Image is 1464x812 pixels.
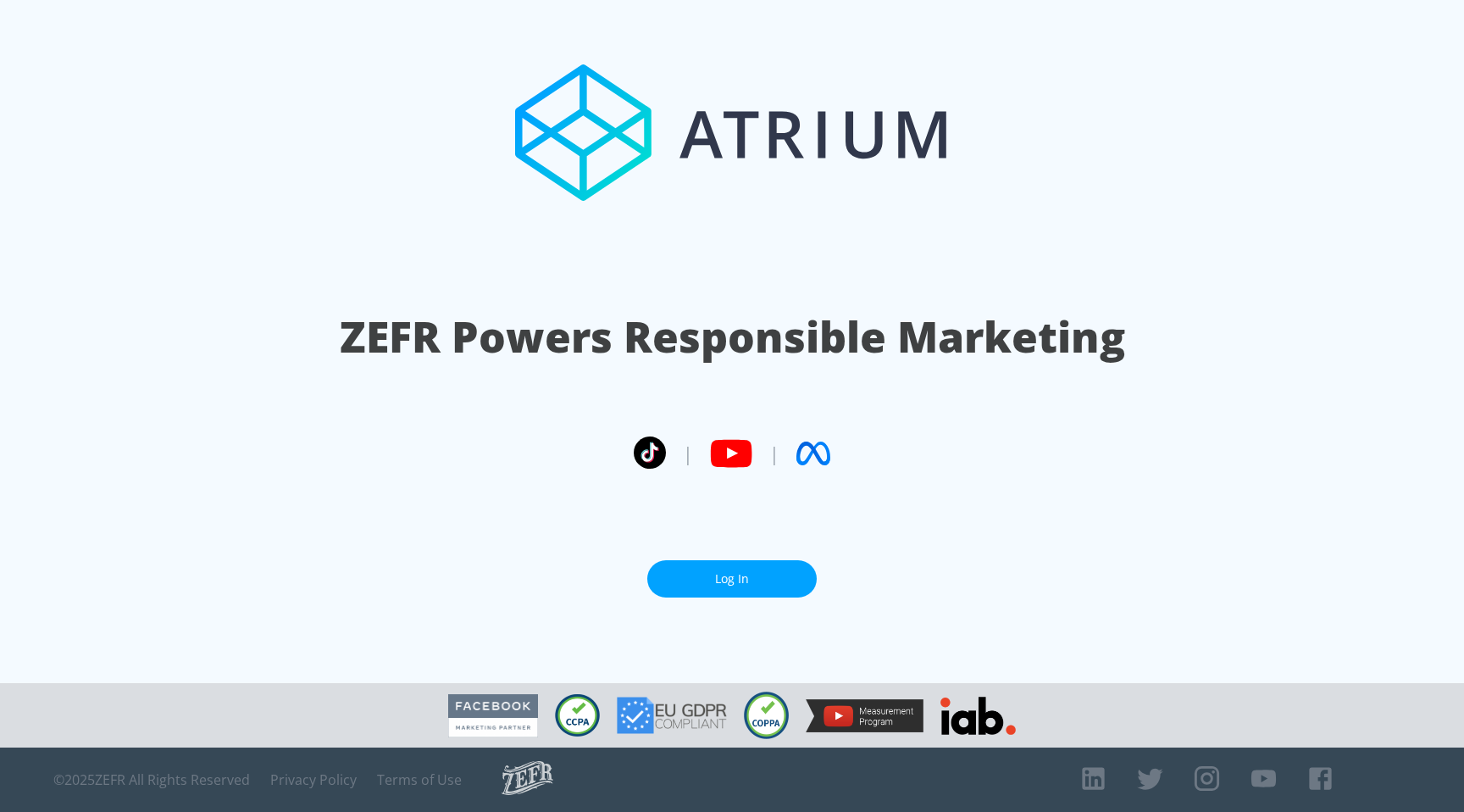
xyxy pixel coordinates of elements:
img: CCPA Compliant [555,694,600,737]
span: | [683,441,693,466]
img: GDPR Compliant [617,697,727,734]
img: COPPA Compliant [744,692,789,739]
span: © 2025 ZEFR All Rights Reserved [53,771,250,788]
img: Facebook Marketing Partner [448,694,538,737]
a: Terms of Use [377,771,462,788]
span: | [769,441,779,466]
img: YouTube Measurement Program [806,699,923,732]
a: Privacy Policy [270,771,357,788]
a: Log In [647,560,817,598]
img: IAB [940,697,1016,735]
h1: ZEFR Powers Responsible Marketing [340,308,1125,366]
